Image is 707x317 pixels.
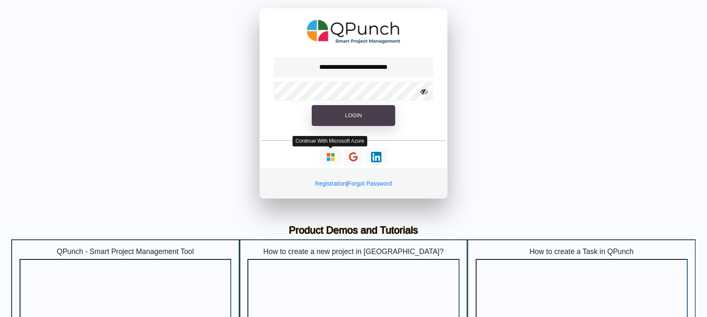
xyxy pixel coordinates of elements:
h5: How to create a Task in QPunch [476,247,688,256]
img: Loading... [371,152,381,162]
img: Loading... [326,152,336,162]
h5: How to create a new project in [GEOGRAPHIC_DATA]? [247,247,460,256]
h5: QPunch - Smart Project Management Tool [20,247,232,256]
img: QPunch [307,17,401,47]
h3: Product Demos and Tutorials [18,224,689,236]
span: Login [345,112,362,118]
div: | [260,169,447,199]
button: Continue With LinkedIn [365,149,387,165]
a: Forgot Password [348,180,392,187]
button: Continue With Google [343,149,364,166]
a: Registration [315,180,346,187]
div: Continue With Microsoft Azure [293,136,367,146]
button: Login [312,105,395,126]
